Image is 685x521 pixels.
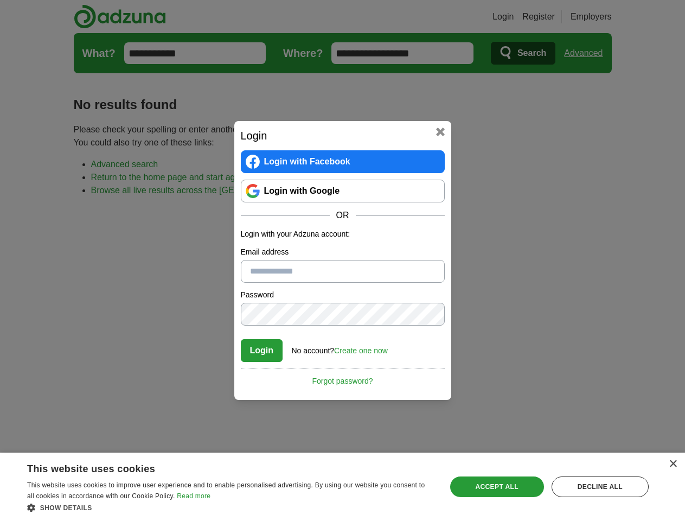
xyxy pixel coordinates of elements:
div: Decline all [552,476,649,497]
div: Accept all [450,476,544,497]
a: Forgot password? [241,368,445,387]
button: Login [241,339,283,362]
a: Create one now [334,346,388,355]
p: Login with your Adzuna account: [241,228,445,240]
h2: Login [241,128,445,144]
span: This website uses cookies to improve user experience and to enable personalised advertising. By u... [27,481,425,500]
div: This website uses cookies [27,459,406,475]
div: No account? [292,339,388,357]
div: Close [669,460,677,468]
a: Read more, opens a new window [177,492,210,500]
a: Login with Google [241,180,445,202]
label: Password [241,289,445,301]
span: Show details [40,504,92,512]
a: Login with Facebook [241,150,445,173]
span: OR [330,209,356,222]
label: Email address [241,246,445,258]
div: Show details [27,502,433,513]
